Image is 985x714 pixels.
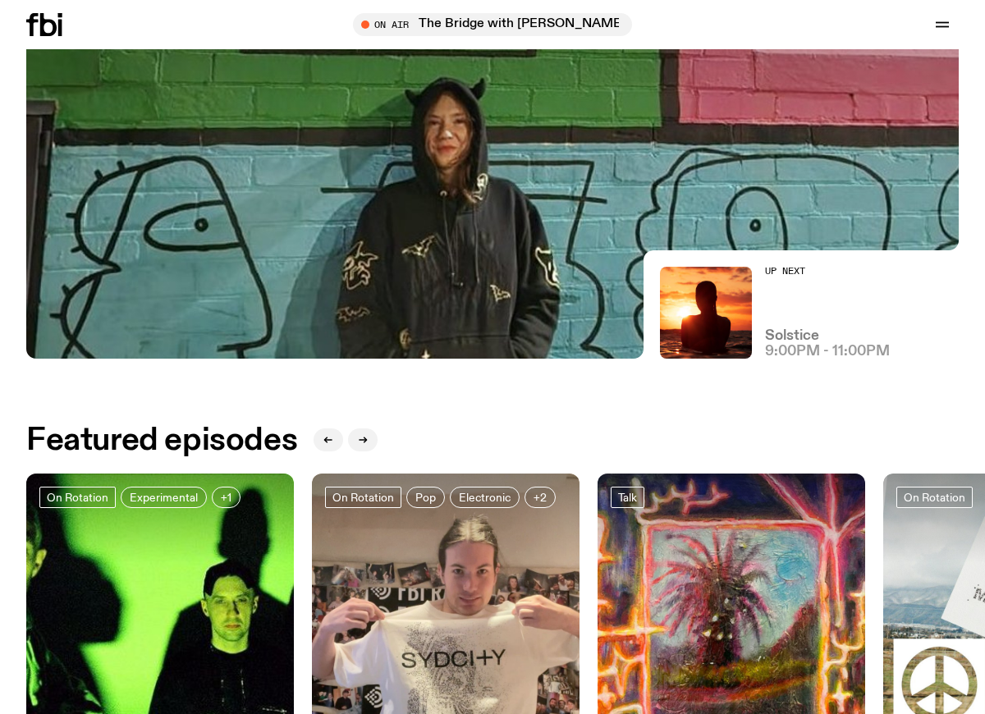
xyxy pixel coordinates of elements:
[47,491,108,503] span: On Rotation
[450,487,520,508] a: Electronic
[896,487,973,508] a: On Rotation
[765,329,819,343] a: Solstice
[525,487,556,508] button: +2
[121,487,207,508] a: Experimental
[765,345,890,359] span: 9:00pm - 11:00pm
[212,487,241,508] button: +1
[325,487,401,508] a: On Rotation
[611,487,644,508] a: Talk
[353,13,632,36] button: On AirThe Bridge with [PERSON_NAME]
[406,487,445,508] a: Pop
[660,267,752,359] img: A girl standing in the ocean as waist level, staring into the rise of the sun.
[130,491,198,503] span: Experimental
[618,491,637,503] span: Talk
[332,491,394,503] span: On Rotation
[26,426,297,455] h2: Featured episodes
[415,491,436,503] span: Pop
[459,491,511,503] span: Electronic
[221,491,231,503] span: +1
[904,491,965,503] span: On Rotation
[534,491,547,503] span: +2
[39,487,116,508] a: On Rotation
[765,267,890,276] h2: Up Next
